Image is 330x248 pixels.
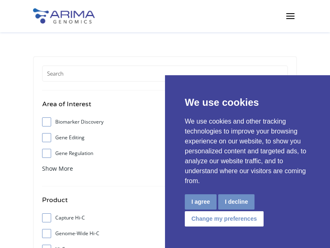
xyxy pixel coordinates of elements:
[42,212,288,224] label: Capture Hi-C
[185,194,217,210] button: I agree
[185,117,310,186] p: We use cookies and other tracking technologies to improve your browsing experience on our website...
[33,8,95,24] img: Arima-Genomics-logo
[42,116,288,128] label: Biomarker Discovery
[42,131,288,144] label: Gene Editing
[42,65,288,82] input: Search
[42,147,288,160] label: Gene Regulation
[42,99,288,116] h4: Area of Interest
[42,195,288,212] h4: Product
[42,227,288,240] label: Genome-Wide Hi-C
[42,165,73,172] span: Show More
[218,194,255,210] button: I decline
[185,95,310,110] p: We use cookies
[185,211,264,227] button: Change my preferences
